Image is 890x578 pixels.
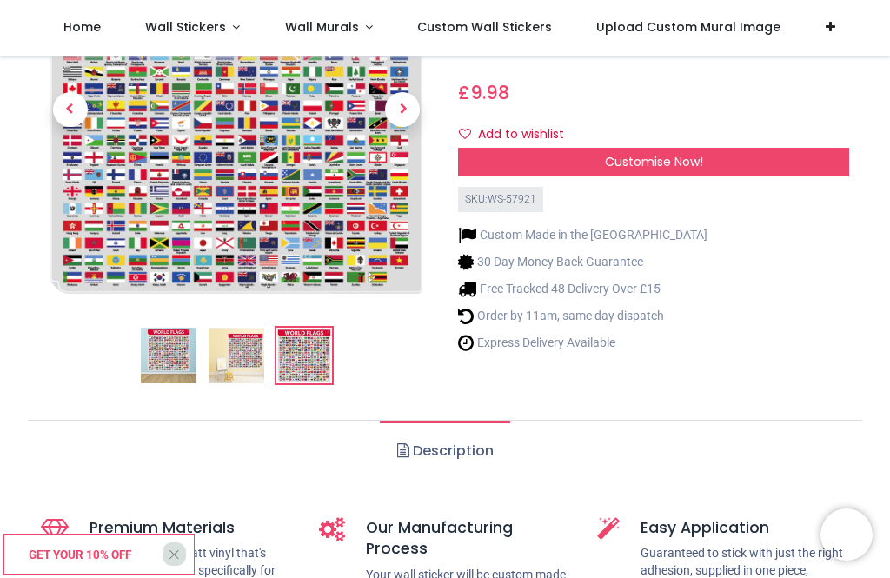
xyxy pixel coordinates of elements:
img: WS-57921-02 [209,328,264,383]
h5: Premium Materials [90,517,293,539]
span: Home [63,18,101,36]
img: World Flags Educational Wall Sticker [141,328,196,383]
i: Add to wishlist [459,128,471,140]
h5: Our Manufacturing Process [366,517,571,560]
iframe: Brevo live chat [820,508,873,561]
span: Upload Custom Mural Image [596,18,780,36]
button: Add to wishlistAdd to wishlist [458,120,579,149]
span: Wall Murals [285,18,359,36]
li: Free Tracked 48 Delivery Over £15 [458,280,707,298]
span: Customise Now! [605,153,703,170]
span: Previous [53,92,88,127]
li: Custom Made in the [GEOGRAPHIC_DATA] [458,226,707,244]
span: Next [385,92,420,127]
li: Order by 11am, same day dispatch [458,307,707,325]
span: 9.98 [470,80,509,105]
span: Custom Wall Stickers [417,18,552,36]
li: 30 Day Money Back Guarantee [458,253,707,271]
h5: Easy Application [641,517,849,539]
img: WS-57921-03 [276,328,332,383]
span: Wall Stickers [145,18,226,36]
span: £ [458,80,509,105]
li: Express Delivery Available [458,334,707,352]
div: SKU: WS-57921 [458,187,543,212]
a: Description [380,421,509,482]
